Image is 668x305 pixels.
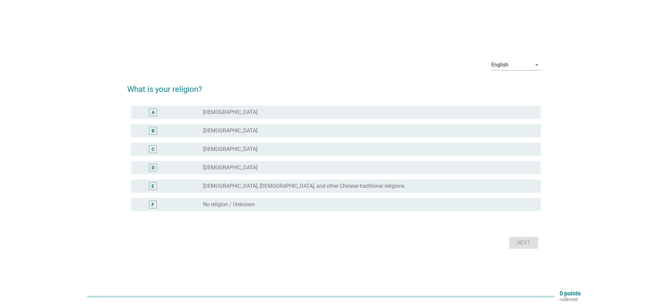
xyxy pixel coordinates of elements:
[203,164,257,171] label: [DEMOGRAPHIC_DATA]
[203,146,257,152] label: [DEMOGRAPHIC_DATA]
[152,201,154,208] div: F
[152,164,155,171] div: D
[152,109,155,116] div: A
[533,61,541,69] i: arrow_drop_down
[152,146,155,153] div: C
[127,77,541,95] h2: What is your religion?
[560,296,581,302] p: collected
[203,183,404,189] label: [DEMOGRAPHIC_DATA], [DEMOGRAPHIC_DATA], and other Chinese traditional religions
[152,127,155,134] div: B
[203,201,255,208] label: No religion / Unknown
[203,109,257,116] label: [DEMOGRAPHIC_DATA]
[152,183,154,190] div: E
[491,62,508,68] div: English
[560,291,581,296] p: 0 points
[203,127,257,134] label: [DEMOGRAPHIC_DATA]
